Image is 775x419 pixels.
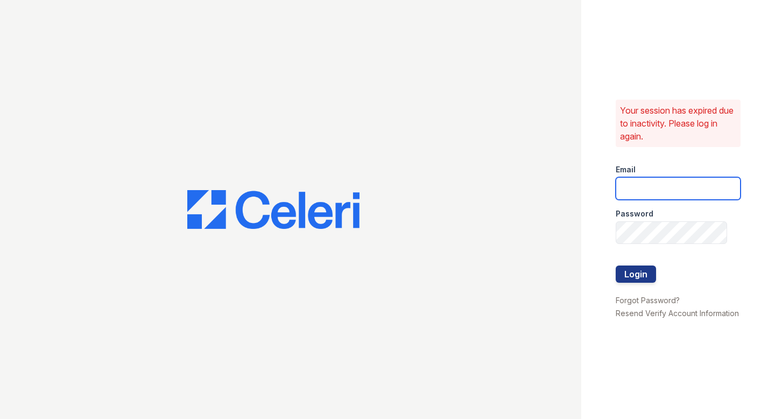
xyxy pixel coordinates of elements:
label: Password [616,208,653,219]
p: Your session has expired due to inactivity. Please log in again. [620,104,736,143]
button: Login [616,266,656,283]
img: CE_Logo_Blue-a8612792a0a2168367f1c8372b55b34899dd931a85d93a1a3d3e32e68fde9ad4.png [187,190,360,229]
a: Forgot Password? [616,296,680,305]
label: Email [616,164,636,175]
a: Resend Verify Account Information [616,309,739,318]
